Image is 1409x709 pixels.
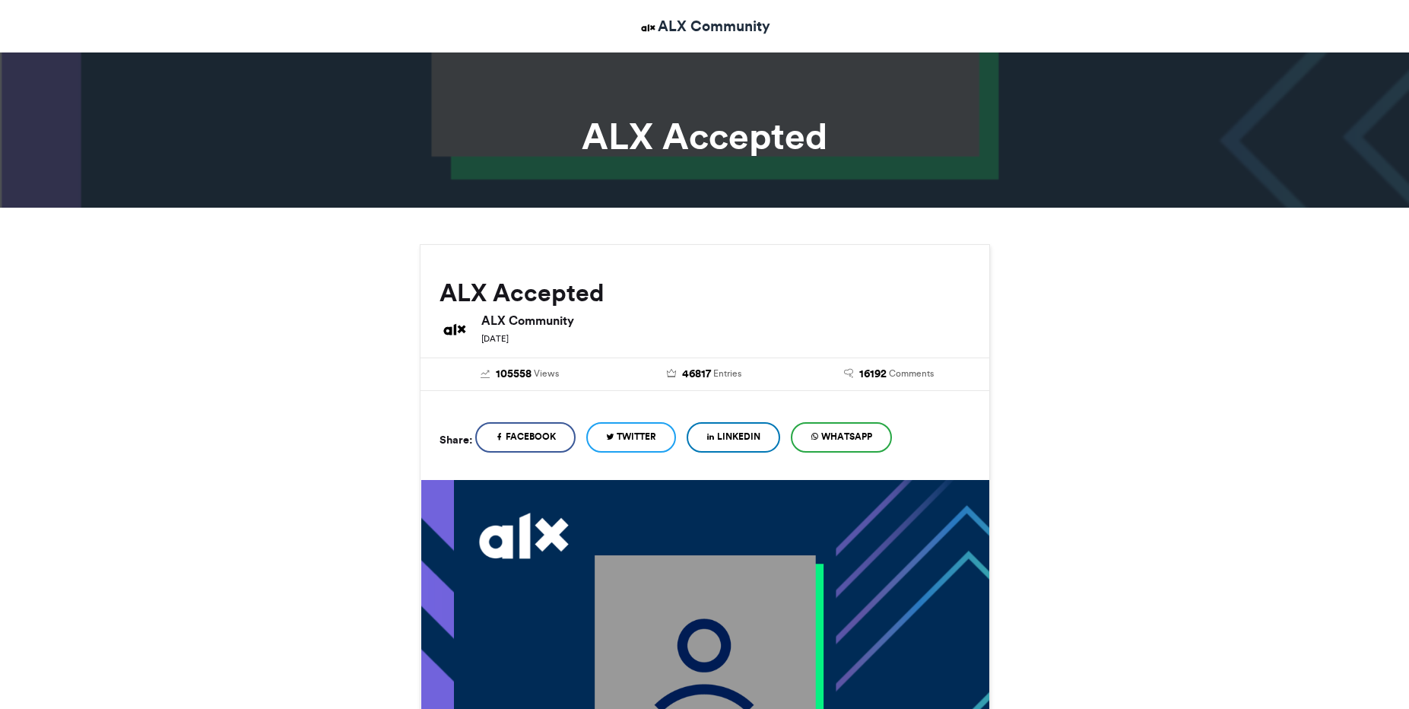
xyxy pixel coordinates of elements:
a: WhatsApp [791,422,892,453]
img: ALX Community [639,18,658,37]
span: 16192 [859,366,887,383]
h6: ALX Community [481,314,970,326]
span: Comments [889,367,934,380]
span: Facebook [506,430,556,444]
img: ALX Community [440,314,470,345]
span: Views [534,367,559,380]
a: 46817 Entries [624,366,785,383]
a: LinkedIn [687,422,780,453]
span: Twitter [617,430,656,444]
a: Facebook [475,422,576,453]
a: Twitter [586,422,676,453]
h5: Share: [440,430,472,450]
span: LinkedIn [717,430,760,444]
h2: ALX Accepted [440,279,970,307]
span: Entries [713,367,741,380]
span: 46817 [682,366,711,383]
a: 16192 Comments [808,366,970,383]
span: 105558 [496,366,532,383]
small: [DATE] [481,333,509,344]
h1: ALX Accepted [283,118,1127,154]
a: ALX Community [639,15,770,37]
span: WhatsApp [821,430,872,444]
a: 105558 Views [440,366,601,383]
